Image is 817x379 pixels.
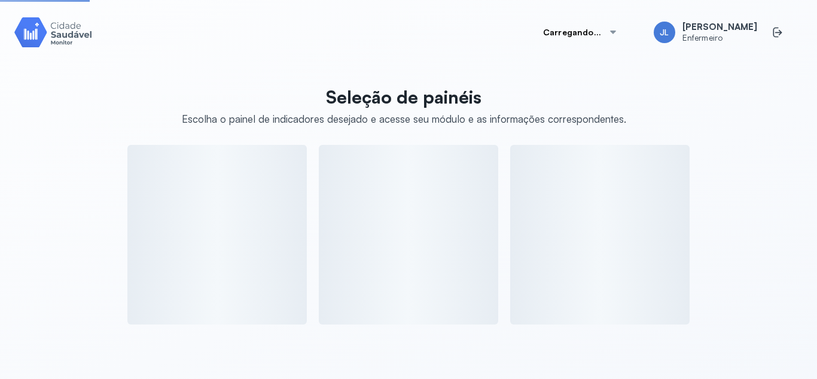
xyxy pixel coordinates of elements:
p: Seleção de painéis [182,86,626,108]
span: JL [660,28,669,38]
button: Carregando... [529,20,632,44]
img: Logotipo do produto Monitor [14,15,92,49]
span: [PERSON_NAME] [682,22,757,33]
span: Enfermeiro [682,33,757,43]
div: Escolha o painel de indicadores desejado e acesse seu módulo e as informações correspondentes. [182,113,626,125]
